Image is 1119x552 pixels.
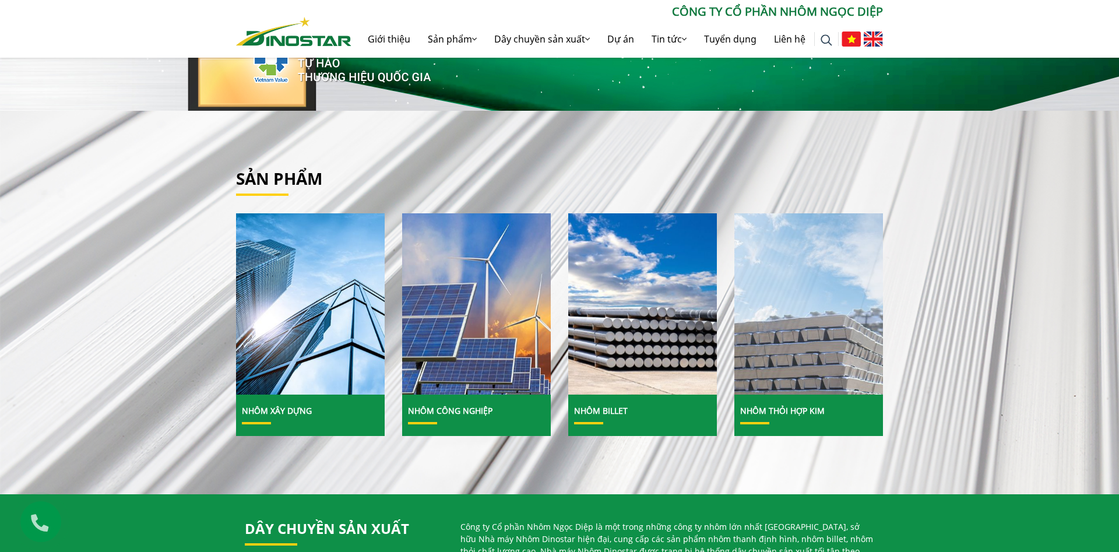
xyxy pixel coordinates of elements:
a: Nhôm Dinostar [236,15,351,45]
a: Dự án [599,20,643,58]
a: Nhôm Thỏi hợp kim [734,213,883,395]
a: Nhôm Công nghiệp [402,213,551,395]
img: Nhôm Xây dựng [236,213,385,395]
a: Nhôm Công nghiệp [408,405,492,416]
a: Nhôm Thỏi hợp kim [740,405,825,416]
img: Nhôm Công nghiệp [402,213,551,395]
img: Nhôm Thỏi hợp kim [729,207,888,402]
a: Nhôm Xây dựng [236,213,385,395]
a: Sản phẩm [419,20,485,58]
a: Dây chuyền sản xuất [485,20,599,58]
a: Nhôm Xây dựng [242,405,312,416]
a: Liên hệ [765,20,814,58]
a: Nhôm Billet [568,213,717,395]
a: Dây chuyền sản xuất [245,519,409,538]
img: thqg [219,20,433,99]
a: Nhôm Billet [574,405,628,416]
img: Nhôm Dinostar [236,17,351,46]
img: Tiếng Việt [842,31,861,47]
img: English [864,31,883,47]
img: search [821,34,832,46]
a: Tin tức [643,20,695,58]
a: Tuyển dụng [695,20,765,58]
p: CÔNG TY CỔ PHẦN NHÔM NGỌC DIỆP [351,3,883,20]
img: Nhôm Billet [568,213,717,395]
a: Sản phẩm [236,167,322,189]
a: Giới thiệu [359,20,419,58]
